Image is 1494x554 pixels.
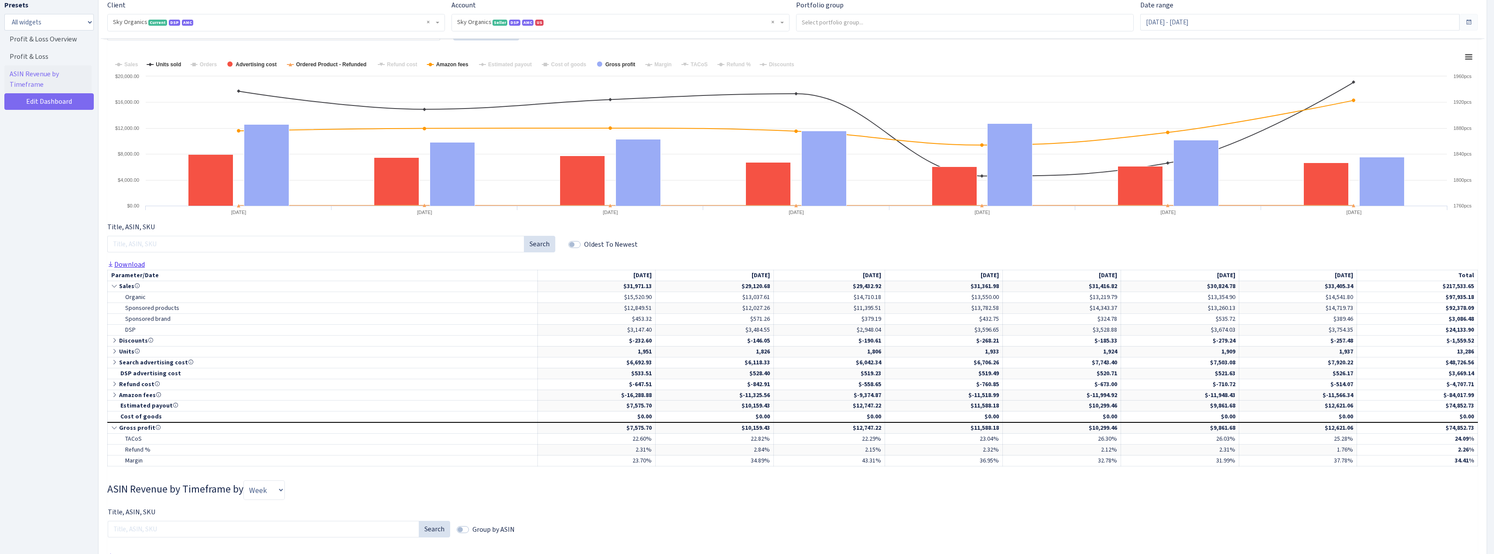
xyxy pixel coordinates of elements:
td: $571.26 [656,313,774,324]
td: 26.03% [1121,434,1239,445]
td: $9,861.68 [1121,401,1239,411]
label: Title, ASIN, SKU [108,507,155,517]
td: $7,503.08 [1121,357,1239,368]
td: $528.40 [656,368,774,379]
td: $-16,288.88 [537,390,656,401]
td: 22.29% [773,434,885,445]
text: $12,000.00 [115,126,139,131]
td: $33,405.34 [1239,281,1357,292]
a: ASIN Revenue by Timeframe [4,65,92,93]
td: 1,826 [656,346,774,357]
td: 1,806 [773,346,885,357]
td: $3,674.03 [1121,324,1239,335]
td: $-11,948.43 [1121,390,1239,401]
td: $0.00 [1121,411,1239,422]
span: [DATE] [1099,271,1117,279]
tspan: Units sold [156,61,181,68]
span: Current [148,20,167,26]
td: 2.26% [1357,445,1478,455]
td: Organic [108,292,538,302]
span: AMC [522,20,533,26]
td: 13,286 [1357,346,1478,357]
td: $9,861.68 [1121,422,1239,433]
td: $0.00 [656,411,774,422]
tspan: Advertising cost [236,61,277,68]
tspan: Amazon fees [436,61,468,68]
td: $6,042.34 [773,357,885,368]
span: DSP [169,20,180,26]
td: $-11,325.56 [656,390,774,401]
td: 37.78% [1239,455,1357,466]
td: $13,260.13 [1121,302,1239,313]
button: Search [419,521,450,537]
td: 2.84% [656,445,774,455]
td: Search advertising cost [108,357,538,368]
a: Profit & Loss [4,48,92,65]
td: $533.51 [537,368,656,379]
td: Sponsored products [108,302,538,313]
td: $6,692.93 [537,357,656,368]
a: Download [107,260,145,269]
label: Group by ASIN [472,524,515,535]
tspan: Gross profit [605,61,636,68]
td: $3,669.14 [1357,368,1478,379]
td: 34.89% [656,455,774,466]
span: [DATE] [633,271,652,279]
td: Sales [108,281,538,292]
td: 2.12% [1003,445,1121,455]
td: $29,120.68 [656,281,774,292]
td: 1,951 [537,346,656,357]
td: DSP [108,324,538,335]
tspan: TACoS [691,61,708,68]
text: [DATE] [974,210,990,215]
td: $-710.72 [1121,379,1239,390]
td: $453.32 [537,313,656,324]
td: $3,754.35 [1239,324,1357,335]
tspan: Cost of goods [551,61,586,68]
tspan: Refund cost [387,61,417,68]
td: Gross profit [108,422,538,433]
td: 36.95% [885,455,1003,466]
td: $6,118.33 [656,357,774,368]
td: Refund cost [108,379,538,390]
td: $-279.24 [1121,335,1239,346]
td: $12,621.06 [1239,401,1357,411]
td: 22.82% [656,434,774,445]
td: 1,924 [1003,346,1121,357]
td: Parameter/Date [108,270,538,281]
td: $-11,518.99 [885,390,1003,401]
td: $15,520.90 [537,292,656,302]
td: Margin [108,455,538,466]
td: $13,354.90 [1121,292,1239,302]
td: $14,343.37 [1003,302,1121,313]
td: $7,743.40 [1003,357,1121,368]
td: $379.19 [773,313,885,324]
td: $7,575.70 [537,422,656,433]
tspan: Ordered Product - Refunded [296,61,366,68]
tspan: Estimated payout [488,61,532,68]
td: $-673.00 [1003,379,1121,390]
label: Title, ASIN, SKU [107,222,155,232]
td: $11,395.51 [773,302,885,313]
text: 1840pcs [1453,151,1472,156]
text: [DATE] [231,210,246,215]
td: 1,937 [1239,346,1357,357]
td: 43.31% [773,455,885,466]
h3: Widget #29 [107,480,1478,500]
text: [DATE] [1160,210,1176,215]
td: $13,037.61 [656,292,774,302]
td: 1.76% [1239,445,1357,455]
td: $521.63 [1121,368,1239,379]
td: $3,147.40 [537,324,656,335]
td: 2.15% [773,445,885,455]
td: Estimated payout [108,401,538,411]
td: $10,299.46 [1003,422,1121,433]
td: Refund % [108,445,538,455]
td: $-558.65 [773,379,885,390]
td: $97,935.18 [1357,292,1478,302]
text: $4,000.00 [118,177,139,183]
td: $-4,707.71 [1357,379,1478,390]
td: TACoS [108,434,538,445]
td: $-9,374.87 [773,390,885,401]
td: $-232.60 [537,335,656,346]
